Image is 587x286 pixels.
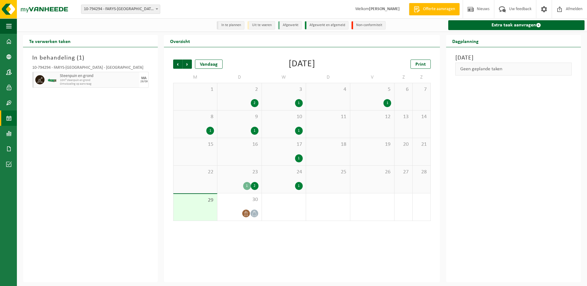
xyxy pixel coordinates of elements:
span: Volgende [183,60,192,69]
div: 1 [295,182,303,190]
span: 10 [265,114,303,120]
span: 2 [220,86,258,93]
span: 8 [177,114,214,120]
span: 24 [265,169,303,176]
li: Uit te voeren [247,21,275,29]
h2: Te verwerken taken [23,35,77,47]
span: 5 [353,86,391,93]
span: 19 [353,141,391,148]
span: 26 [353,169,391,176]
span: 13 [398,114,409,120]
span: Vorige [173,60,182,69]
td: M [173,72,217,83]
span: 1 [177,86,214,93]
span: 23 [220,169,258,176]
span: Offerte aanvragen [422,6,457,12]
div: 1 [295,99,303,107]
span: Steenpuin en grond [60,74,138,79]
span: 7 [416,86,427,93]
li: Non-conformiteit [352,21,386,29]
span: 4 [309,86,347,93]
div: Geen geplande taken [455,63,572,75]
h3: [DATE] [455,53,572,63]
div: Vandaag [195,60,223,69]
a: Extra taak aanvragen [448,20,585,30]
span: 16 [220,141,258,148]
div: [DATE] [289,60,315,69]
a: Print [410,60,431,69]
div: 2 [251,182,259,190]
td: W [262,72,306,83]
div: MA [141,76,146,80]
span: 25 [309,169,347,176]
span: 27 [398,169,409,176]
h2: Dagplanning [446,35,485,47]
span: 15 [177,141,214,148]
div: 1 [243,182,251,190]
span: 3 [265,86,303,93]
span: 17 [265,141,303,148]
span: 9 [220,114,258,120]
div: 1 [251,127,259,135]
span: 29 [177,197,214,204]
h3: In behandeling ( ) [32,53,149,63]
div: 1 [295,127,303,135]
h2: Overzicht [164,35,196,47]
div: 2 [251,99,259,107]
div: 29/09 [140,80,148,83]
span: 22 [177,169,214,176]
li: Afgewerkt [278,21,302,29]
td: D [217,72,262,83]
span: 11 [309,114,347,120]
div: 1 [383,99,391,107]
span: 20 [398,141,409,148]
span: 6 [398,86,409,93]
li: Afgewerkt en afgemeld [305,21,348,29]
span: 30 [220,196,258,203]
img: HK-XC-10-GN-00 [48,78,57,82]
div: 1 [295,154,303,162]
span: 18 [309,141,347,148]
span: Omwisseling op aanvraag [60,82,138,86]
td: Z [413,72,431,83]
strong: [PERSON_NAME] [369,7,400,11]
span: 14 [416,114,427,120]
div: 10-794294 - FARYS-[GEOGRAPHIC_DATA] - [GEOGRAPHIC_DATA] [32,66,149,72]
span: 21 [416,141,427,148]
li: In te plannen [217,21,244,29]
a: Offerte aanvragen [409,3,460,15]
span: 28 [416,169,427,176]
td: Z [395,72,413,83]
span: 10-794294 - FARYS-BRUGGE - BRUGGE [81,5,160,14]
span: Print [415,62,426,67]
span: 12 [353,114,391,120]
span: 10m³ steenpuin en grond [60,79,138,82]
div: 1 [206,127,214,135]
span: 1 [79,55,82,61]
td: V [350,72,395,83]
td: D [306,72,350,83]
